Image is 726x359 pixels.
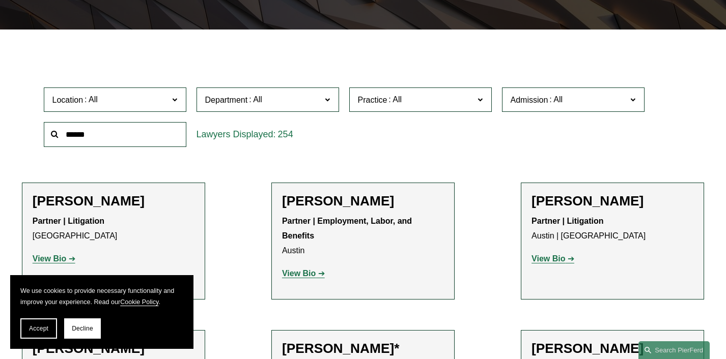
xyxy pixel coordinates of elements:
p: Austin | [GEOGRAPHIC_DATA] [532,214,693,244]
h2: [PERSON_NAME] [33,341,194,357]
p: We use cookies to provide necessary functionality and improve your experience. Read our . [20,285,183,308]
h2: [PERSON_NAME] [532,193,693,210]
span: Accept [29,325,48,332]
span: Decline [72,325,93,332]
span: Department [205,95,248,104]
strong: View Bio [532,254,565,263]
strong: Partner | Litigation [33,217,104,225]
button: Decline [64,318,101,339]
span: Location [52,95,83,104]
button: Accept [20,318,57,339]
h2: [PERSON_NAME] [532,341,693,357]
span: Practice [358,95,387,104]
a: View Bio [282,269,325,278]
strong: Partner | Litigation [532,217,603,225]
h2: [PERSON_NAME] [33,193,194,210]
strong: View Bio [282,269,316,278]
a: View Bio [33,254,75,263]
h2: [PERSON_NAME]* [282,341,444,357]
strong: View Bio [33,254,66,263]
a: View Bio [532,254,574,263]
span: 254 [278,129,293,139]
strong: Partner | Employment, Labor, and Benefits [282,217,414,240]
section: Cookie banner [10,275,193,349]
p: [GEOGRAPHIC_DATA] [33,214,194,244]
span: Admission [511,95,548,104]
a: Search this site [638,341,710,359]
h2: [PERSON_NAME] [282,193,444,210]
p: Austin [282,214,444,258]
a: Cookie Policy [120,298,158,306]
